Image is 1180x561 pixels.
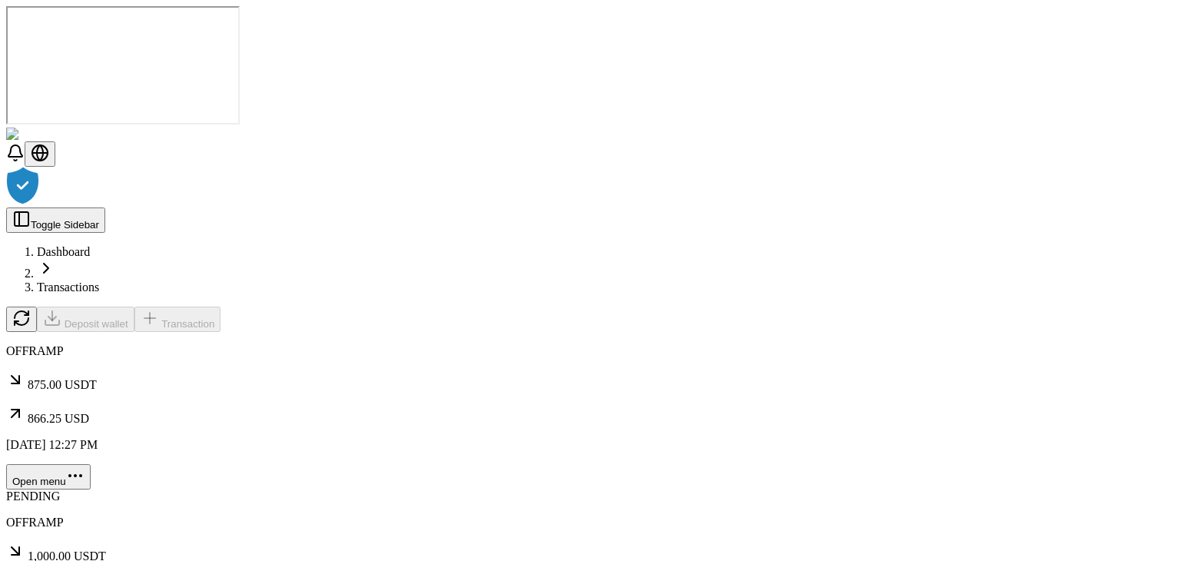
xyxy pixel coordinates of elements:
span: Open menu [12,476,66,487]
p: [DATE] 12:27 PM [6,438,1174,452]
p: 875.00 USDT [6,370,1174,392]
nav: breadcrumb [6,245,1174,294]
a: Transactions [37,280,99,294]
button: Deposit wallet [37,307,134,332]
button: Open menu [6,464,91,490]
div: PENDING [6,490,1174,503]
p: OFFRAMP [6,516,1174,529]
span: Deposit wallet [65,318,128,330]
button: Transaction [134,307,221,332]
p: OFFRAMP [6,344,1174,358]
button: Toggle Sidebar [6,207,105,233]
span: Transaction [161,318,214,330]
p: 866.25 USD [6,404,1174,426]
span: Toggle Sidebar [31,219,99,231]
a: Dashboard [37,245,90,258]
img: ShieldPay Logo [6,128,98,141]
